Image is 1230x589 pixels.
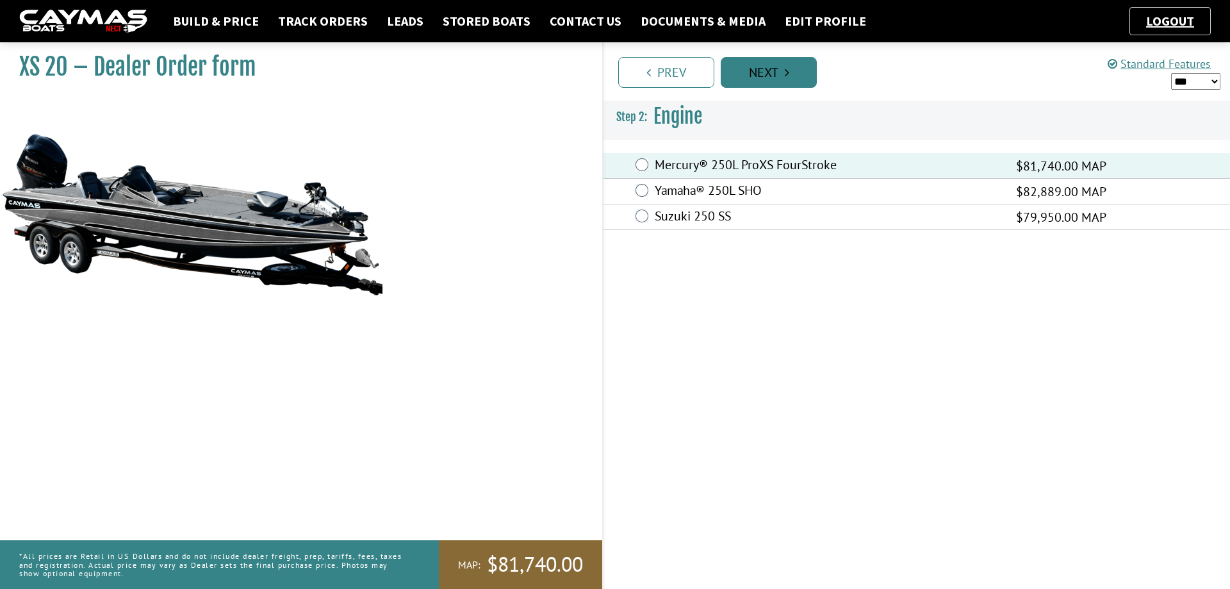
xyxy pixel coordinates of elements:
a: Documents & Media [634,13,772,29]
a: Logout [1140,13,1201,29]
a: Track Orders [272,13,374,29]
p: *All prices are Retail in US Dollars and do not include dealer freight, prep, tariffs, fees, taxe... [19,545,410,584]
a: Prev [618,57,714,88]
a: Standard Features [1108,56,1211,71]
a: Build & Price [167,13,265,29]
h1: XS 20 – Dealer Order form [19,53,570,81]
label: Mercury® 250L ProXS FourStroke [655,157,1000,176]
span: $81,740.00 MAP [1016,156,1106,176]
a: Leads [381,13,430,29]
span: $82,889.00 MAP [1016,182,1106,201]
a: Next [721,57,817,88]
span: $79,950.00 MAP [1016,208,1106,227]
span: $81,740.00 [487,551,583,578]
span: MAP: [458,558,480,572]
a: Stored Boats [436,13,537,29]
a: MAP:$81,740.00 [439,540,602,589]
h3: Engine [603,93,1230,140]
img: caymas-dealer-connect-2ed40d3bc7270c1d8d7ffb4b79bf05adc795679939227970def78ec6f6c03838.gif [19,10,147,33]
ul: Pagination [615,55,1230,88]
a: Contact Us [543,13,628,29]
label: Yamaha® 250L SHO [655,183,1000,201]
a: Edit Profile [778,13,873,29]
label: Suzuki 250 SS [655,208,1000,227]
